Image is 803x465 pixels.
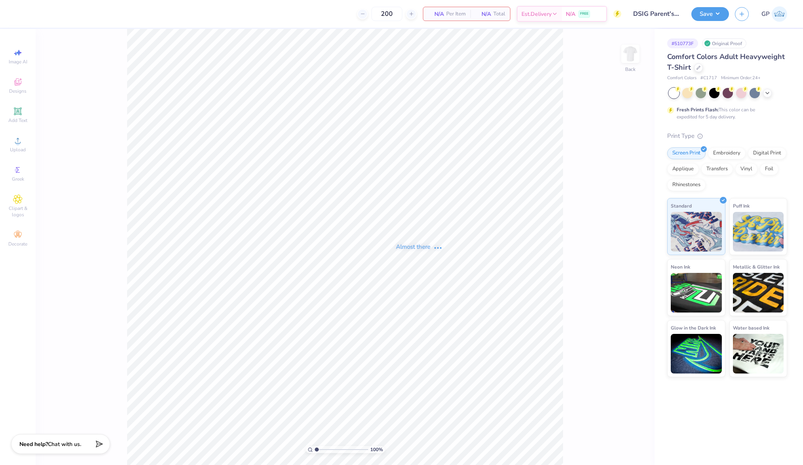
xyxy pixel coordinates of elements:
span: Image AI [9,59,27,65]
input: Untitled Design [627,6,685,22]
span: Decorate [8,241,27,247]
span: Chat with us. [48,440,81,448]
span: N/A [475,10,491,18]
span: Total [493,10,505,18]
span: FREE [580,11,588,17]
span: N/A [566,10,575,18]
span: Upload [10,147,26,153]
input: – – [371,7,402,21]
span: N/A [428,10,444,18]
img: Gene Padilla [772,6,787,22]
div: Almost there [396,242,443,252]
button: Save [691,7,729,21]
a: GP [761,6,787,22]
span: Clipart & logos [4,205,32,218]
span: Per Item [446,10,466,18]
strong: Need help? [19,440,48,448]
span: Est. Delivery [521,10,552,18]
span: GP [761,10,770,19]
span: Designs [9,88,27,94]
span: Add Text [8,117,27,124]
span: Greek [12,176,24,182]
